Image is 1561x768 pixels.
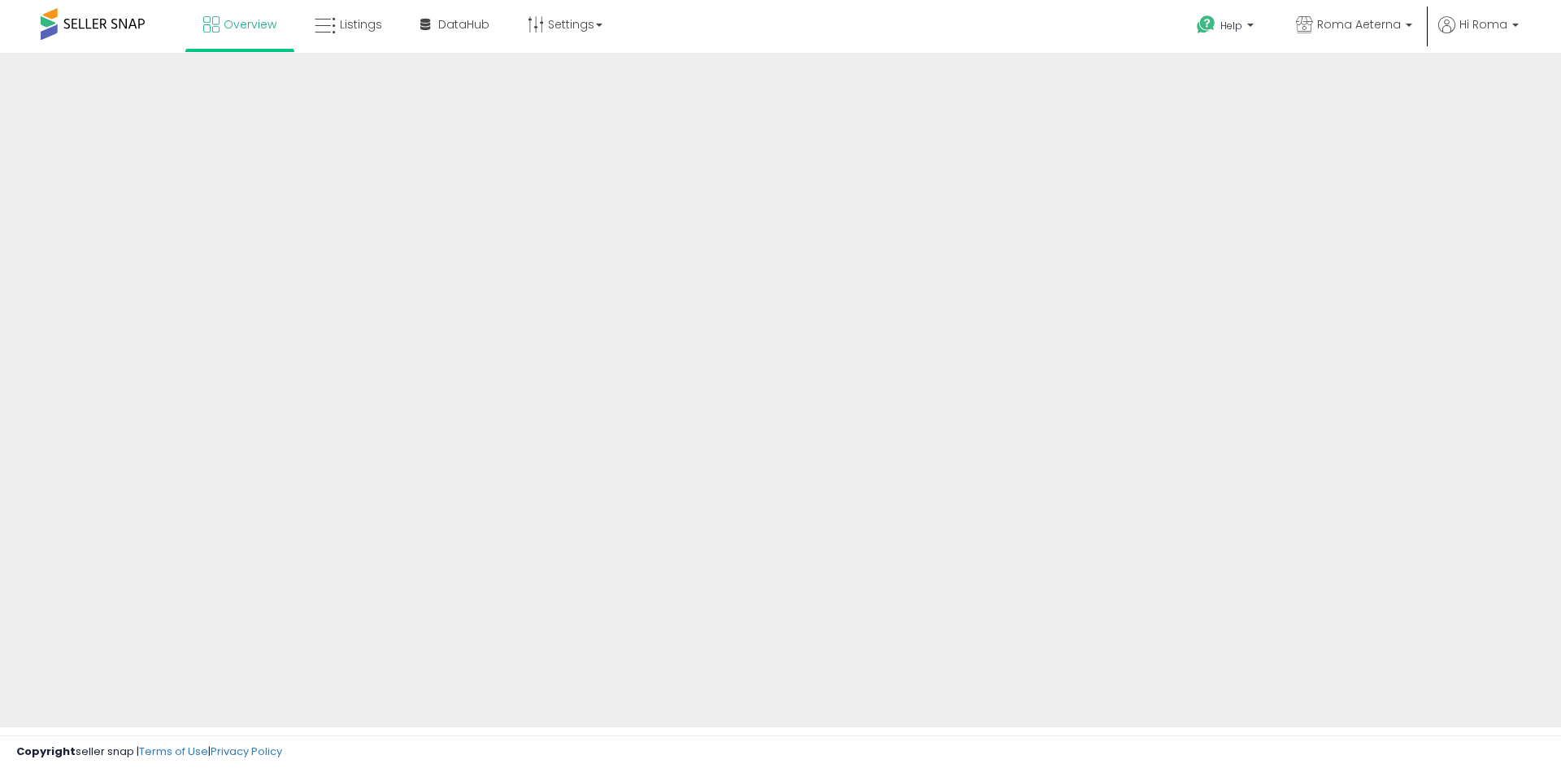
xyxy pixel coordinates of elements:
span: Overview [224,16,276,33]
a: Help [1184,2,1270,53]
span: Help [1220,19,1242,33]
span: Hi Roma [1459,16,1507,33]
a: Hi Roma [1438,16,1519,53]
span: Listings [340,16,382,33]
i: Get Help [1196,15,1216,35]
span: DataHub [438,16,489,33]
span: Roma Aeterna [1317,16,1401,33]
